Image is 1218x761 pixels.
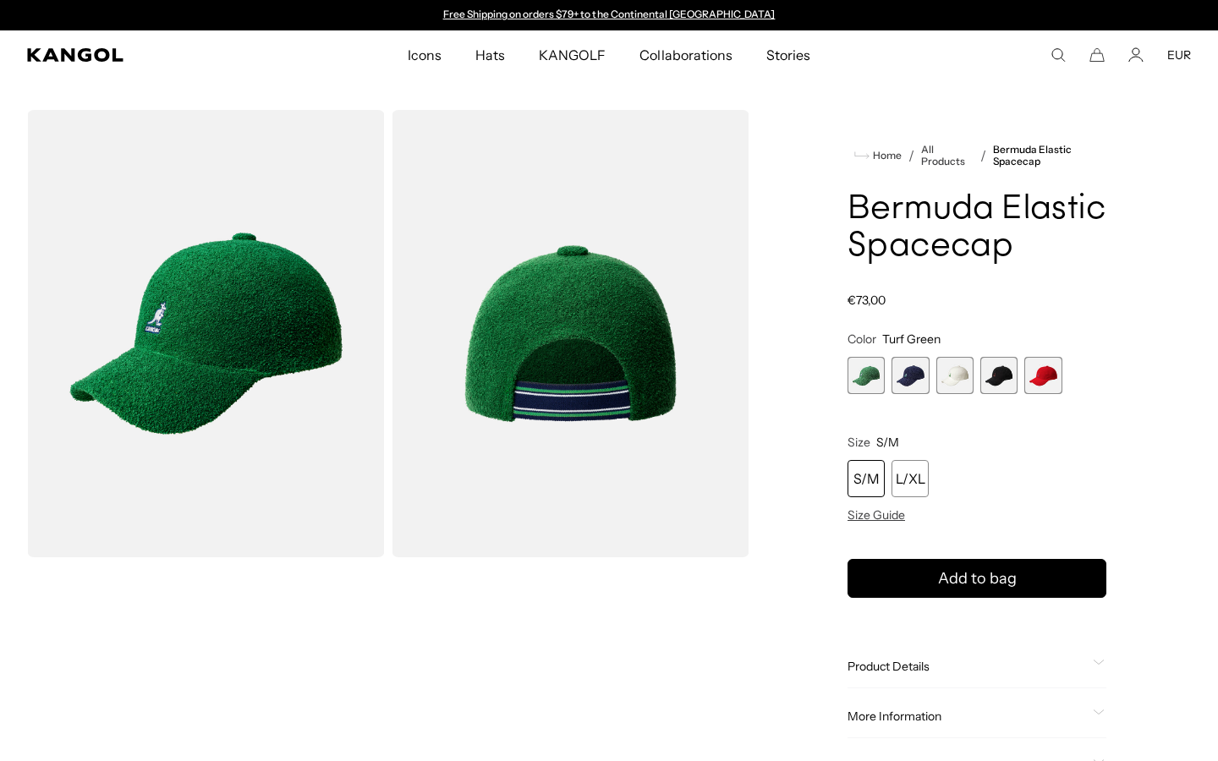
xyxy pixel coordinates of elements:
[848,191,1106,266] h1: Bermuda Elastic Spacecap
[27,110,385,557] img: color-turf-green
[458,30,522,79] a: Hats
[882,331,941,347] span: Turf Green
[539,30,606,79] span: KANGOLF
[443,8,776,20] a: Free Shipping on orders $79+ to the Continental [GEOGRAPHIC_DATA]
[980,357,1018,394] div: 4 of 5
[870,150,902,162] span: Home
[766,30,810,79] span: Stories
[993,144,1106,167] a: Bermuda Elastic Spacecap
[848,293,886,308] span: €73,00
[848,659,1086,674] span: Product Details
[1167,47,1191,63] button: EUR
[848,357,885,394] div: 1 of 5
[1024,357,1062,394] div: 5 of 5
[435,8,783,22] div: 1 of 2
[623,30,749,79] a: Collaborations
[391,30,458,79] a: Icons
[848,435,870,450] span: Size
[848,144,1106,167] nav: breadcrumbs
[392,110,749,557] img: color-turf-green
[892,460,929,497] div: L/XL
[936,357,974,394] div: 3 of 5
[892,357,929,394] div: 2 of 5
[749,30,827,79] a: Stories
[848,331,876,347] span: Color
[902,145,914,166] li: /
[921,144,973,167] a: All Products
[848,460,885,497] div: S/M
[848,507,905,523] span: Size Guide
[408,30,442,79] span: Icons
[522,30,623,79] a: KANGOLF
[876,435,899,450] span: S/M
[1089,47,1105,63] button: Cart
[1051,47,1066,63] summary: Search here
[854,148,902,163] a: Home
[936,357,974,394] label: White
[1024,357,1062,394] label: Scarlet
[848,709,1086,724] span: More Information
[27,110,749,557] product-gallery: Gallery Viewer
[980,357,1018,394] label: Black
[892,357,929,394] label: Navy
[848,559,1106,598] button: Add to bag
[848,357,885,394] label: Turf Green
[435,8,783,22] slideshow-component: Announcement bar
[639,30,732,79] span: Collaborations
[475,30,505,79] span: Hats
[27,48,270,62] a: Kangol
[1128,47,1144,63] a: Account
[974,145,986,166] li: /
[938,567,1017,590] span: Add to bag
[435,8,783,22] div: Announcement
